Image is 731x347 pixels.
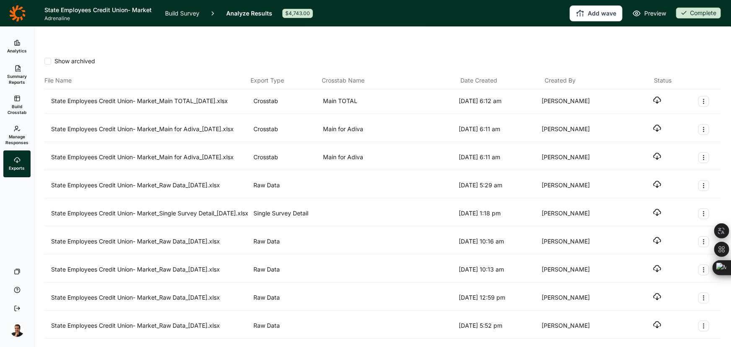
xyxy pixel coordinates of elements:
button: Download file [653,321,661,329]
button: Download file [653,236,661,245]
button: Download file [653,152,661,161]
div: [PERSON_NAME] [542,96,622,107]
span: Build Crosstab [7,104,27,115]
div: State Employees Credit Union- Market_Main for Adiva_[DATE].xlsx [51,124,250,135]
div: [PERSON_NAME] [542,236,622,247]
div: Crosstab Name [322,75,457,85]
span: Preview [644,8,666,18]
a: Manage Responses [3,120,31,150]
button: Complete [676,8,721,19]
span: Summary Reports [7,73,27,85]
div: State Employees Credit Union- Market_Single Survey Detail_[DATE].xlsx [51,208,250,219]
a: Summary Reports [3,60,31,90]
a: Exports [3,150,31,177]
span: Analytics [7,48,27,54]
div: [DATE] 10:16 am [459,236,539,247]
div: Crosstab [253,96,320,107]
div: Export Type [251,75,319,85]
div: State Employees Credit Union- Market_Raw Data_[DATE].xlsx [51,236,250,247]
div: Raw Data [253,321,320,331]
div: [PERSON_NAME] [542,321,622,331]
div: [PERSON_NAME] [542,152,622,163]
a: Analytics [3,33,31,60]
span: Adrenaline [44,15,155,22]
div: Raw Data [253,264,320,275]
a: Build Crosstab [3,90,31,120]
button: Download file [653,180,661,189]
div: State Employees Credit Union- Market_Raw Data_[DATE].xlsx [51,180,250,191]
div: [PERSON_NAME] [542,264,622,275]
div: Raw Data [253,180,320,191]
div: [PERSON_NAME] [542,293,622,303]
div: [DATE] 6:11 am [459,124,539,135]
button: Download file [653,96,661,104]
div: Raw Data [253,293,320,303]
button: Export Actions [698,124,709,135]
div: [DATE] 5:29 am [459,180,539,191]
div: Complete [676,8,721,18]
button: Export Actions [698,152,709,163]
button: Add wave [570,5,623,21]
button: Export Actions [698,180,709,191]
span: Exports [9,165,25,171]
a: Preview [633,8,666,18]
button: Download file [653,293,661,301]
div: [DATE] 1:18 pm [459,208,539,219]
div: File Name [44,75,248,85]
img: amg06m4ozjtcyqqhuw5b.png [10,324,24,337]
div: $4,743.00 [282,9,313,18]
button: Export Actions [698,293,709,303]
div: Date Created [460,75,542,85]
button: Download file [653,208,661,217]
div: Status [654,75,672,85]
div: State Employees Credit Union- Market_Raw Data_[DATE].xlsx [51,264,250,275]
div: Crosstab [253,152,320,163]
div: Crosstab [253,124,320,135]
div: [DATE] 5:52 pm [459,321,539,331]
div: Raw Data [253,236,320,247]
div: [PERSON_NAME] [542,180,622,191]
div: Main TOTAL [323,96,456,107]
div: [PERSON_NAME] [542,124,622,135]
button: Export Actions [698,96,709,107]
div: State Employees Credit Union- Market_Raw Data_[DATE].xlsx [51,321,250,331]
div: State Employees Credit Union- Market_Raw Data_[DATE].xlsx [51,293,250,303]
div: State Employees Credit Union- Market_Main for Adiva_[DATE].xlsx [51,152,250,163]
div: [DATE] 6:12 am [459,96,539,107]
div: Single Survey Detail [253,208,320,219]
div: [PERSON_NAME] [542,208,622,219]
button: Export Actions [698,236,709,247]
button: Export Actions [698,264,709,275]
button: Download file [653,264,661,273]
button: Export Actions [698,208,709,219]
div: State Employees Credit Union- Market_Main TOTAL_[DATE].xlsx [51,96,250,107]
button: Download file [653,124,661,132]
div: [DATE] 10:13 am [459,264,539,275]
span: Manage Responses [5,134,28,145]
button: Export Actions [698,321,709,331]
div: [DATE] 12:59 pm [459,293,539,303]
span: Show archived [51,57,95,65]
div: Created By [545,75,626,85]
div: Main for Adiva [323,124,456,135]
h1: State Employees Credit Union- Market [44,5,155,15]
div: [DATE] 6:11 am [459,152,539,163]
div: Main for Adiva [323,152,456,163]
